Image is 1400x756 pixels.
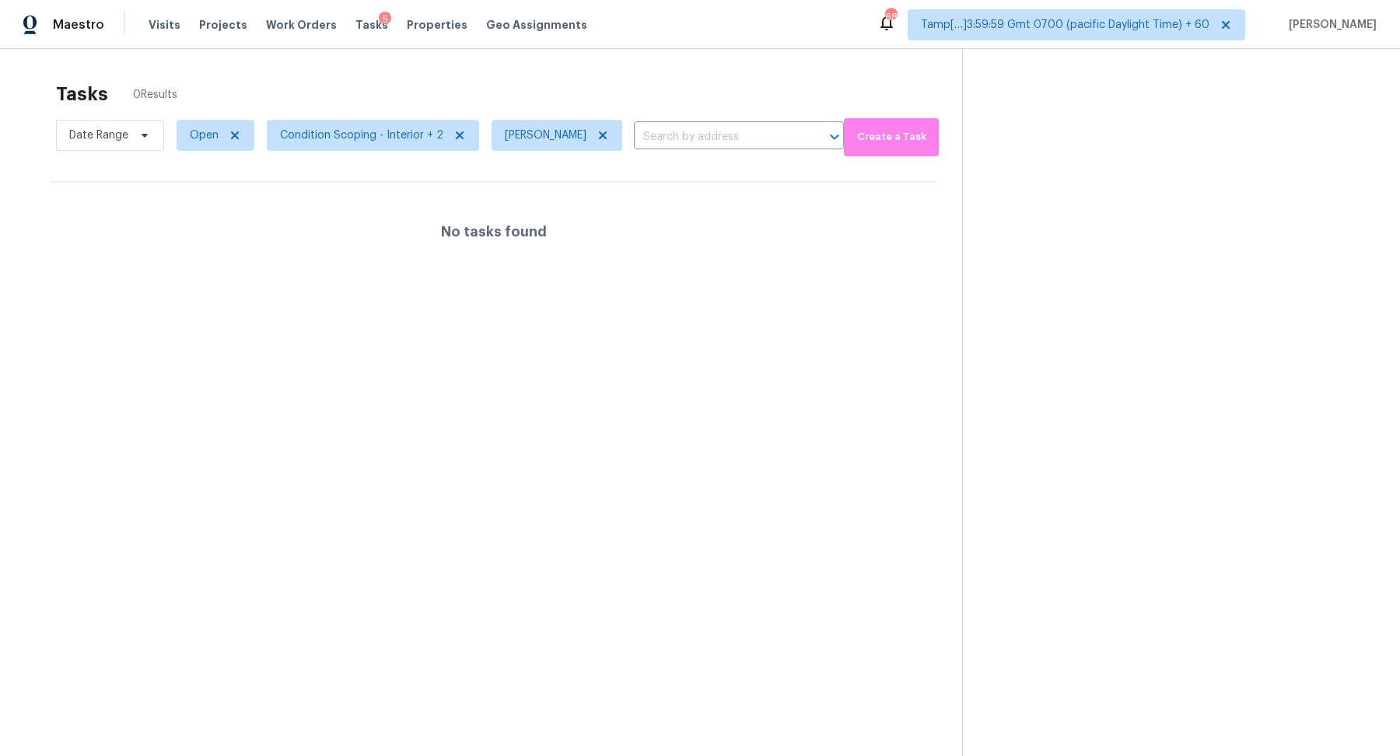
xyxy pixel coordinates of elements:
[824,126,845,148] button: Open
[355,19,388,30] span: Tasks
[441,224,547,240] h4: No tasks found
[56,86,108,102] h2: Tasks
[486,17,587,33] span: Geo Assignments
[53,17,104,33] span: Maestro
[280,128,443,143] span: Condition Scoping - Interior + 2
[885,9,896,25] div: 685
[852,128,931,146] span: Create a Task
[1283,17,1377,33] span: [PERSON_NAME]
[921,17,1209,33] span: Tamp[…]3:59:59 Gmt 0700 (pacific Daylight Time) + 60
[844,118,939,156] button: Create a Task
[133,87,177,103] span: 0 Results
[379,12,391,27] div: 5
[266,17,337,33] span: Work Orders
[505,128,586,143] span: [PERSON_NAME]
[634,125,800,149] input: Search by address
[407,17,467,33] span: Properties
[149,17,180,33] span: Visits
[199,17,247,33] span: Projects
[190,128,219,143] span: Open
[69,128,128,143] span: Date Range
